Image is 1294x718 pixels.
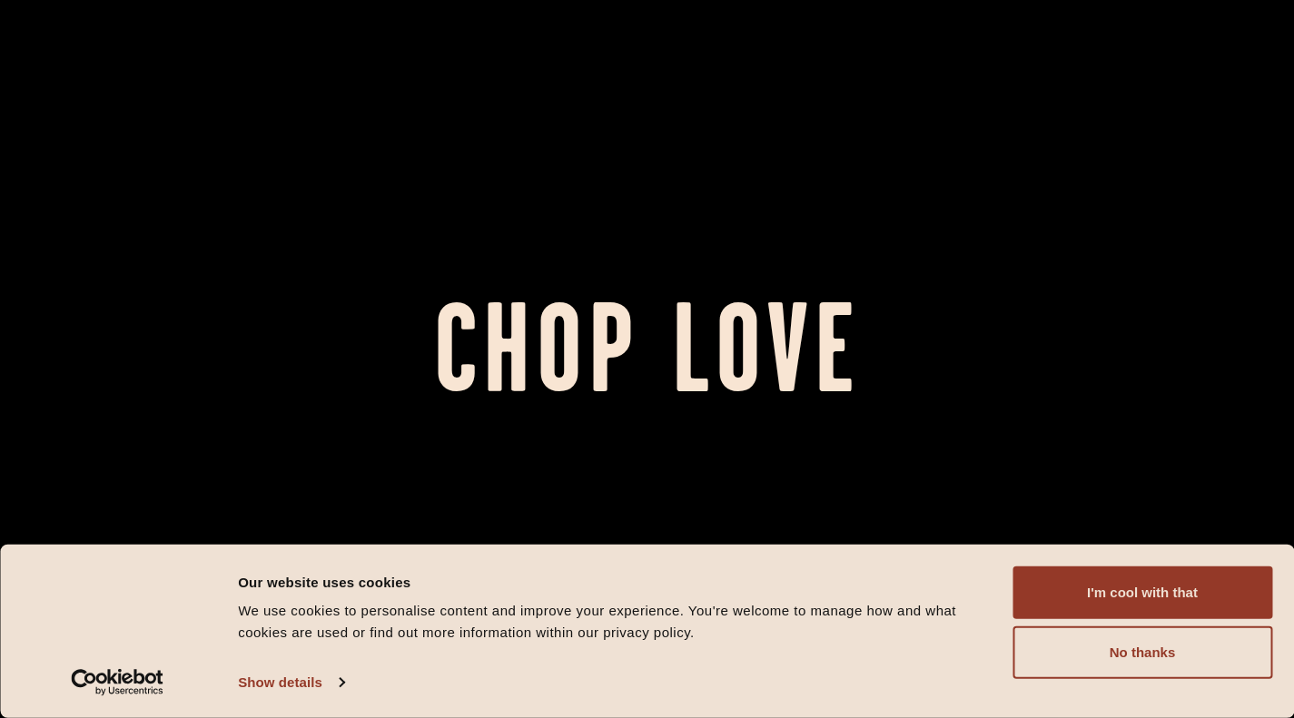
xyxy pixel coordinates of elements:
a: Usercentrics Cookiebot - opens in a new window [38,669,197,696]
div: We use cookies to personalise content and improve your experience. You're welcome to manage how a... [238,600,992,644]
a: Show details [238,669,343,696]
button: No thanks [1012,626,1272,679]
button: I'm cool with that [1012,566,1272,619]
div: Our website uses cookies [238,571,992,593]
